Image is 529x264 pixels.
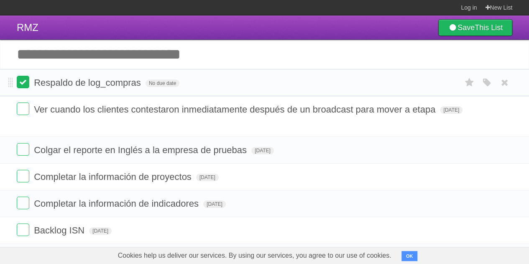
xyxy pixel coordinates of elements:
span: No due date [146,79,179,87]
label: Done [17,103,29,115]
span: Colgar el reporte en Inglés a la empresa de pruebas [34,145,249,155]
span: Completar la información de proyectos [34,172,194,182]
span: [DATE] [89,227,112,235]
a: SaveThis List [438,19,512,36]
span: [DATE] [251,147,274,154]
label: Done [17,197,29,209]
span: [DATE] [440,106,463,114]
span: Ver cuando los clientes contestaron inmediatamente después de un broadcast para mover a etapa [34,104,437,115]
label: Done [17,170,29,182]
button: OK [401,251,418,261]
span: Cookies help us deliver our services. By using our services, you agree to our use of cookies. [110,247,400,264]
b: This List [475,23,503,32]
label: Done [17,76,29,88]
span: [DATE] [196,174,219,181]
span: RMZ [17,22,38,33]
label: Star task [461,76,477,90]
span: [DATE] [203,200,226,208]
label: Done [17,143,29,156]
span: Backlog ISN [34,225,87,236]
span: Completar la información de indicadores [34,198,201,209]
label: Done [17,223,29,236]
span: Respaldo de log_compras [34,77,143,88]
